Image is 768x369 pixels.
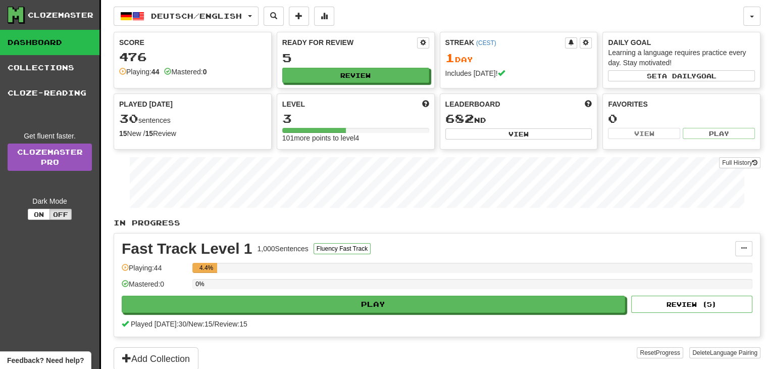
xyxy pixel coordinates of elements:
[608,112,755,125] div: 0
[119,37,266,48] div: Score
[445,111,474,125] span: 682
[289,7,309,26] button: Add sentence to collection
[122,279,187,296] div: Mastered: 0
[122,241,252,256] div: Fast Track Level 1
[164,67,207,77] div: Mastered:
[188,320,212,328] span: New: 15
[662,72,696,79] span: a daily
[28,209,50,220] button: On
[7,355,84,365] span: Open feedback widget
[49,209,72,220] button: Off
[119,128,266,139] div: New / Review
[445,99,500,109] span: Leaderboard
[114,218,760,228] p: In Progress
[608,99,755,109] div: Favorites
[28,10,93,20] div: Clozemaster
[683,128,755,139] button: Play
[608,70,755,81] button: Seta dailygoal
[719,157,760,168] button: Full History
[122,263,187,280] div: Playing: 44
[422,99,429,109] span: Score more points to level up
[445,68,592,78] div: Includes [DATE]!
[151,68,160,76] strong: 44
[119,129,127,137] strong: 15
[114,7,259,26] button: Deutsch/English
[476,39,496,47] a: (CEST)
[445,51,455,65] span: 1
[608,37,755,48] div: Daily Goal
[608,128,680,139] button: View
[631,296,752,313] button: Review (5)
[445,112,592,125] div: nd
[122,296,625,313] button: Play
[119,99,173,109] span: Played [DATE]
[119,112,266,125] div: sentences
[282,133,429,143] div: 101 more points to level 4
[710,349,757,356] span: Language Pairing
[8,196,92,206] div: Dark Mode
[8,131,92,141] div: Get fluent faster.
[585,99,592,109] span: This week in points, UTC
[145,129,153,137] strong: 15
[119,51,266,63] div: 476
[282,99,305,109] span: Level
[151,12,242,20] span: Deutsch / English
[186,320,188,328] span: /
[282,52,429,64] div: 5
[608,48,755,68] div: Learning a language requires practice every day. Stay motivated!
[131,320,186,328] span: Played [DATE]: 30
[195,263,217,273] div: 4.4%
[445,52,592,65] div: Day
[282,112,429,125] div: 3
[119,67,159,77] div: Playing:
[637,347,683,358] button: ResetProgress
[203,68,207,76] strong: 0
[258,244,309,254] div: 1,000 Sentences
[445,128,592,140] button: View
[445,37,566,48] div: Streak
[656,349,680,356] span: Progress
[8,144,92,171] a: ClozemasterPro
[314,7,334,26] button: More stats
[314,243,371,254] button: Fluency Fast Track
[689,347,760,358] button: DeleteLanguage Pairing
[214,320,247,328] span: Review: 15
[264,7,284,26] button: Search sentences
[282,68,429,83] button: Review
[282,37,417,48] div: Ready for Review
[119,111,138,125] span: 30
[213,320,215,328] span: /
